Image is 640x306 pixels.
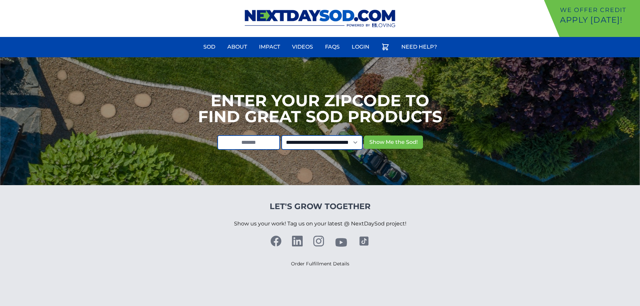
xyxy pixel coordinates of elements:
p: Show us your work! Tag us on your latest @ NextDaySod project! [234,212,406,236]
p: We offer Credit [560,5,637,15]
button: Show Me the Sod! [364,136,423,149]
a: Need Help? [397,39,441,55]
h4: Let's Grow Together [234,201,406,212]
a: FAQs [321,39,344,55]
a: Videos [288,39,317,55]
a: Order Fulfillment Details [291,261,349,267]
a: Sod [199,39,219,55]
a: About [223,39,251,55]
p: Apply [DATE]! [560,15,637,25]
h1: Enter your Zipcode to Find Great Sod Products [198,93,442,125]
a: Login [348,39,373,55]
a: Impact [255,39,284,55]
